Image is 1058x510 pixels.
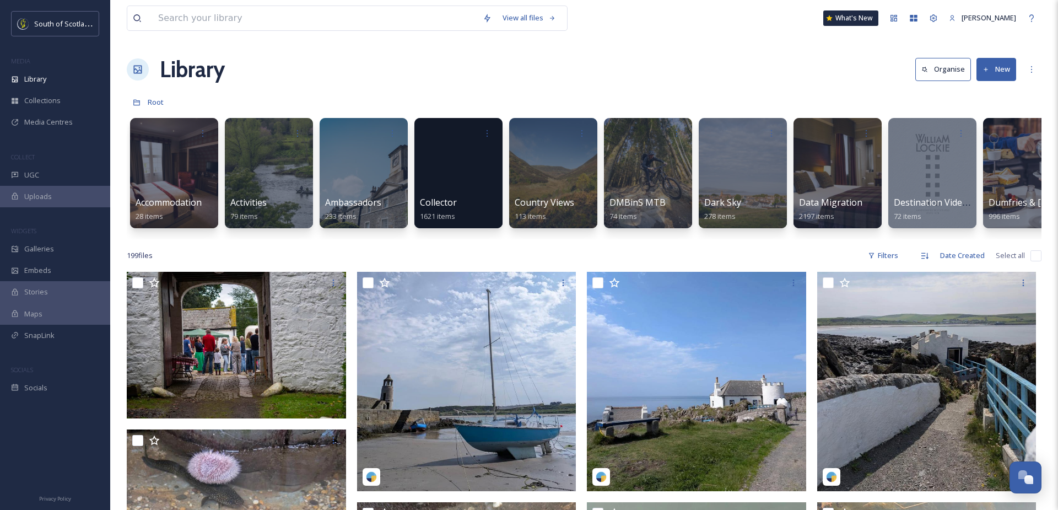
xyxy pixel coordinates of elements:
span: 113 items [515,211,546,221]
span: [PERSON_NAME] [962,13,1016,23]
span: 996 items [989,211,1020,221]
span: 79 items [230,211,258,221]
span: 1621 items [420,211,455,221]
a: What's New [823,10,878,26]
span: Media Centres [24,117,73,127]
span: Privacy Policy [39,495,71,502]
img: the_ratchers-17979406028714415.jpeg [587,272,806,491]
span: Select all [996,250,1025,261]
button: Open Chat [1010,461,1041,493]
span: Country Views [515,196,574,208]
span: Galleries [24,244,54,254]
a: Accommodation28 items [136,197,202,221]
a: Destination Videos72 items [894,197,972,221]
span: MEDIA [11,57,30,65]
img: snapsea-logo.png [366,471,377,482]
span: 2197 items [799,211,834,221]
span: Activities [230,196,267,208]
span: SnapLink [24,330,55,341]
span: SOCIALS [11,366,33,374]
a: Collector1621 items [420,197,457,221]
span: Embeds [24,265,51,276]
span: 278 items [704,211,736,221]
span: 199 file s [127,250,153,261]
input: Search your library [153,6,477,30]
span: Collector [420,196,457,208]
img: images.jpeg [18,18,29,29]
img: the_ratchers-18072897559782196.jpeg [817,272,1037,491]
button: New [976,58,1016,80]
span: Socials [24,383,47,393]
a: DMBinS MTB74 items [609,197,666,221]
button: Organise [915,58,971,80]
a: Privacy Policy [39,491,71,504]
span: 28 items [136,211,163,221]
span: Destination Videos [894,196,972,208]
span: COLLECT [11,153,35,161]
span: Root [148,97,164,107]
img: the_ratchers-18071177596821500.jpeg [357,272,576,491]
a: Data Migration2197 items [799,197,862,221]
span: UGC [24,170,39,180]
span: Library [24,74,46,84]
span: Stories [24,287,48,297]
span: Accommodation [136,196,202,208]
span: Data Migration [799,196,862,208]
img: 240817-Glenlair-Feastival-2024-6-Demijohn.jpg [127,272,346,418]
a: Activities79 items [230,197,267,221]
span: Maps [24,309,42,319]
span: South of Scotland Destination Alliance [34,18,160,29]
a: [PERSON_NAME] [943,7,1022,29]
a: View all files [497,7,562,29]
span: Collections [24,95,61,106]
span: Uploads [24,191,52,202]
a: Organise [915,58,976,80]
div: Filters [862,245,904,266]
span: Ambassadors [325,196,381,208]
img: snapsea-logo.png [826,471,837,482]
span: 74 items [609,211,637,221]
a: Dark Sky278 items [704,197,741,221]
a: Library [160,53,225,86]
span: Dark Sky [704,196,741,208]
img: snapsea-logo.png [596,471,607,482]
span: 72 items [894,211,921,221]
div: Date Created [935,245,990,266]
a: Root [148,95,164,109]
span: DMBinS MTB [609,196,666,208]
a: Ambassadors233 items [325,197,381,221]
a: Country Views113 items [515,197,574,221]
span: WIDGETS [11,227,36,235]
span: 233 items [325,211,357,221]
